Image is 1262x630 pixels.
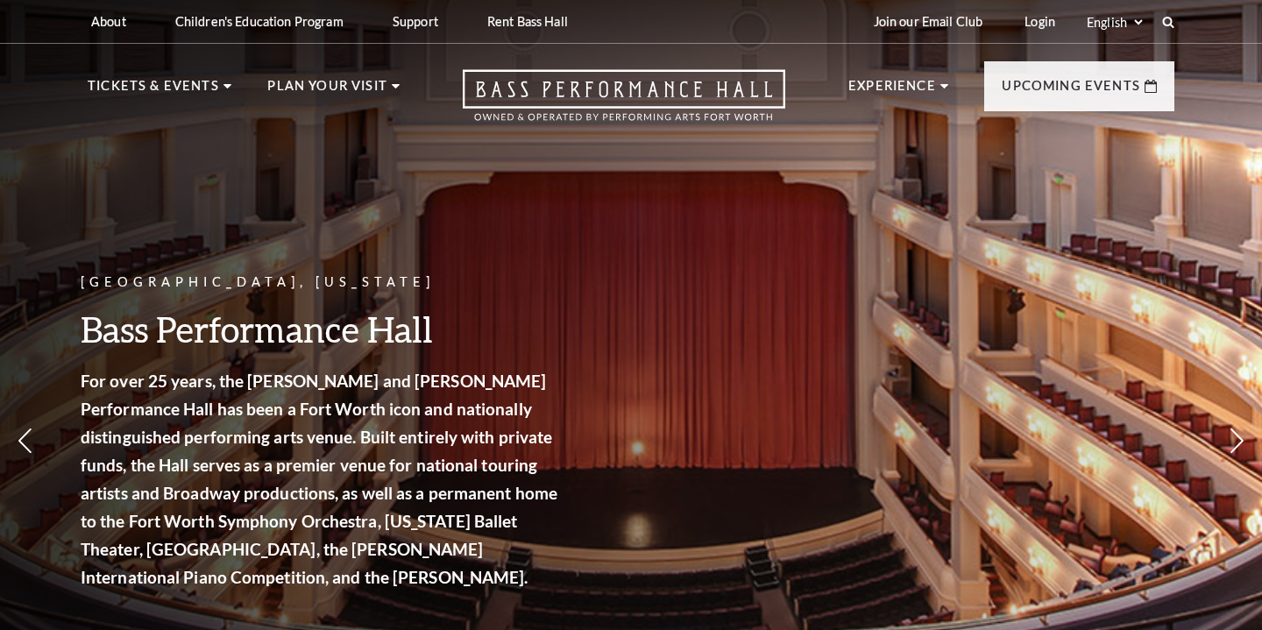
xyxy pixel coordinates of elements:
[81,371,557,587] strong: For over 25 years, the [PERSON_NAME] and [PERSON_NAME] Performance Hall has been a Fort Worth ico...
[393,14,438,29] p: Support
[81,272,563,294] p: [GEOGRAPHIC_DATA], [US_STATE]
[267,75,387,107] p: Plan Your Visit
[1083,14,1145,31] select: Select:
[91,14,126,29] p: About
[487,14,568,29] p: Rent Bass Hall
[1002,75,1140,107] p: Upcoming Events
[81,307,563,351] h3: Bass Performance Hall
[88,75,219,107] p: Tickets & Events
[848,75,936,107] p: Experience
[175,14,344,29] p: Children's Education Program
